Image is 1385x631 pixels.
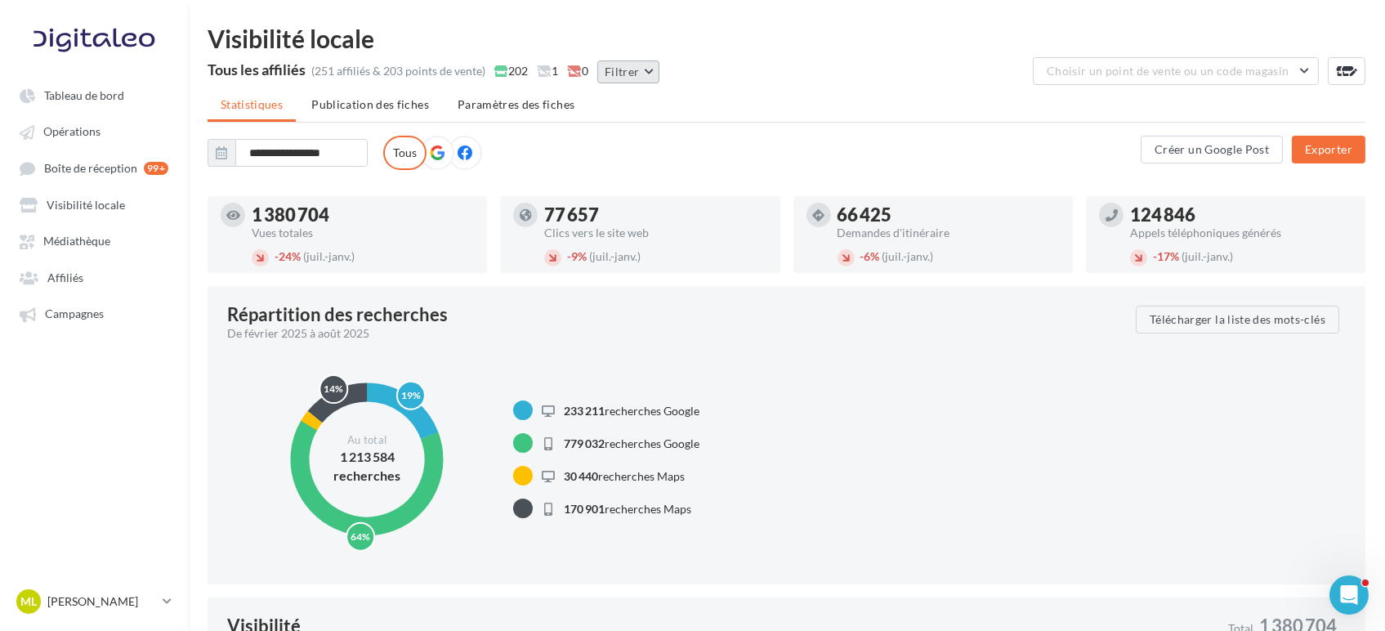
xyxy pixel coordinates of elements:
[1047,64,1289,78] span: Choisir un point de vente ou un code magasin
[1153,249,1157,263] span: -
[1130,227,1352,239] div: Appels téléphoniques générés
[567,63,588,79] span: 0
[47,271,83,284] span: Affiliés
[227,306,448,324] div: Répartition des recherches
[458,97,574,111] span: Paramètres des fiches
[567,249,571,263] span: -
[494,63,528,79] span: 202
[47,593,156,610] p: [PERSON_NAME]
[838,206,1060,224] div: 66 425
[383,136,427,170] label: Tous
[10,116,178,145] a: Opérations
[1182,249,1233,263] span: (juil.-janv.)
[10,80,178,110] a: Tableau de bord
[10,153,178,183] a: Boîte de réception 99+
[1136,306,1339,333] button: Télécharger la liste des mots-clés
[10,298,178,328] a: Campagnes
[544,227,766,239] div: Clics vers le site web
[564,404,605,418] span: 233 211
[275,249,301,263] span: 24%
[252,206,474,224] div: 1 380 704
[564,404,699,418] span: recherches Google
[144,162,168,175] div: 99+
[1130,206,1352,224] div: 124 846
[311,63,485,79] div: (251 affiliés & 203 points de vente)
[597,60,659,83] button: Filtrer
[10,262,178,292] a: Affiliés
[252,227,474,239] div: Vues totales
[303,249,355,263] span: (juil.-janv.)
[537,63,558,79] span: 1
[47,198,125,212] span: Visibilité locale
[43,235,110,248] span: Médiathèque
[208,62,306,77] div: Tous les affiliés
[860,249,880,263] span: 6%
[13,586,175,617] a: ML [PERSON_NAME]
[1033,57,1319,85] button: Choisir un point de vente ou un code magasin
[564,502,605,516] span: 170 901
[227,325,1123,342] div: De février 2025 à août 2025
[838,227,1060,239] div: Demandes d'itinéraire
[275,249,279,263] span: -
[564,436,605,450] span: 779 032
[44,161,137,175] span: Boîte de réception
[544,206,766,224] div: 77 657
[860,249,865,263] span: -
[44,88,124,102] span: Tableau de bord
[589,249,641,263] span: (juil.-janv.)
[1292,136,1365,163] button: Exporter
[567,249,587,263] span: 9%
[208,26,1365,51] div: Visibilité locale
[10,190,178,219] a: Visibilité locale
[1329,575,1369,615] iframe: Intercom live chat
[564,469,685,483] span: recherches Maps
[882,249,934,263] span: (juil.-janv.)
[1141,136,1283,163] button: Créer un Google Post
[43,125,101,139] span: Opérations
[564,502,691,516] span: recherches Maps
[564,436,699,450] span: recherches Google
[10,226,178,255] a: Médiathèque
[1153,249,1179,263] span: 17%
[20,593,37,610] span: ML
[564,469,598,483] span: 30 440
[311,97,429,111] span: Publication des fiches
[45,307,104,321] span: Campagnes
